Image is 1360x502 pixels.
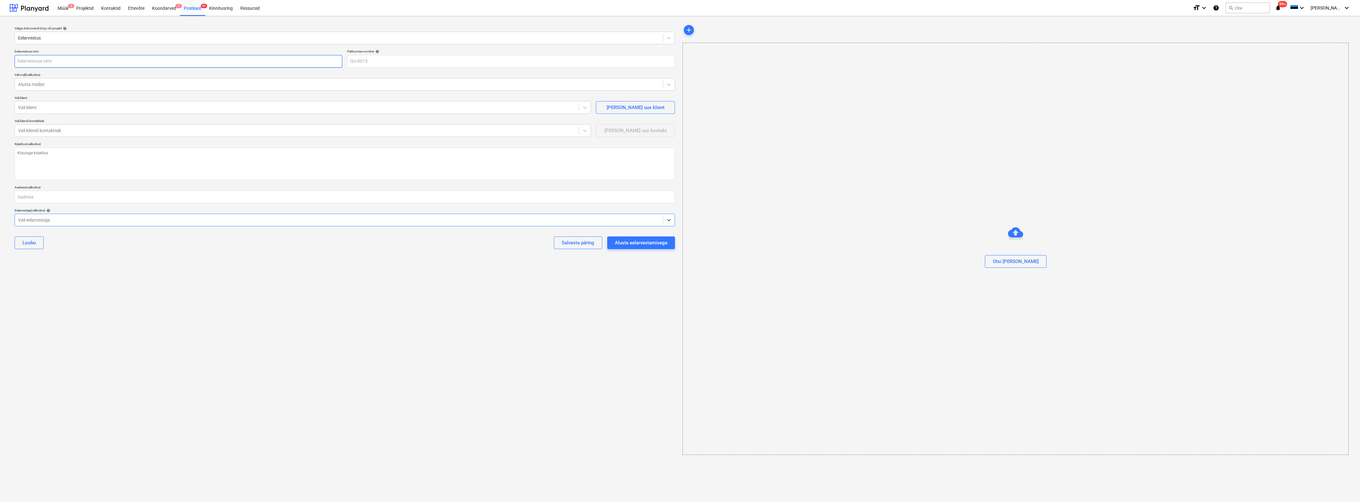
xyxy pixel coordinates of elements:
[15,236,44,249] button: Loobu
[1213,4,1219,12] i: Abikeskus
[596,101,675,114] button: [PERSON_NAME] uus klient
[347,49,675,53] div: Pakkumise number
[374,50,379,53] span: help
[62,27,67,30] span: help
[45,209,50,212] span: help
[1343,4,1351,12] i: keyboard_arrow_down
[15,191,675,203] input: Aadress
[1275,4,1281,12] i: notifications
[1226,3,1270,13] button: Otsi
[15,73,675,77] div: Vali mall (valikuline)
[176,4,182,8] span: 1
[1193,4,1200,12] i: format_size
[1228,5,1233,10] span: search
[1200,4,1208,12] i: keyboard_arrow_down
[985,255,1047,268] button: Otsi [PERSON_NAME]
[1328,472,1360,502] iframe: Chat Widget
[15,55,342,68] input: Eelarvestuse nimi
[1298,4,1306,12] i: keyboard_arrow_down
[22,239,36,247] div: Loobu
[607,236,675,249] button: Alusta eelarvestamisega
[15,208,675,212] div: Eelarvestaja (valikuline)
[15,96,591,100] div: Vali klient
[993,257,1039,266] div: Otsi [PERSON_NAME]
[15,185,675,189] div: Aadress (valikuline)
[685,26,693,34] span: add
[15,49,342,55] p: Eelarvestuse nimi
[68,4,74,8] span: 2
[201,4,207,8] span: 9+
[562,239,594,247] div: Salvesta päring
[683,43,1349,455] div: Otsi [PERSON_NAME]
[15,119,591,123] div: Vali kliendi kontaktisik
[554,236,602,249] button: Salvesta päring
[1278,1,1287,7] span: 99+
[1311,5,1342,10] span: [PERSON_NAME] [MEDICAL_DATA]
[1328,472,1360,502] div: Vestlusvidin
[15,26,675,30] div: Valige dokumendi tüüp või projekt
[607,103,665,112] div: [PERSON_NAME] uus klient
[615,239,667,247] div: Alusta eelarvestamisega
[15,142,675,146] div: Kirjeldus (valikuline)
